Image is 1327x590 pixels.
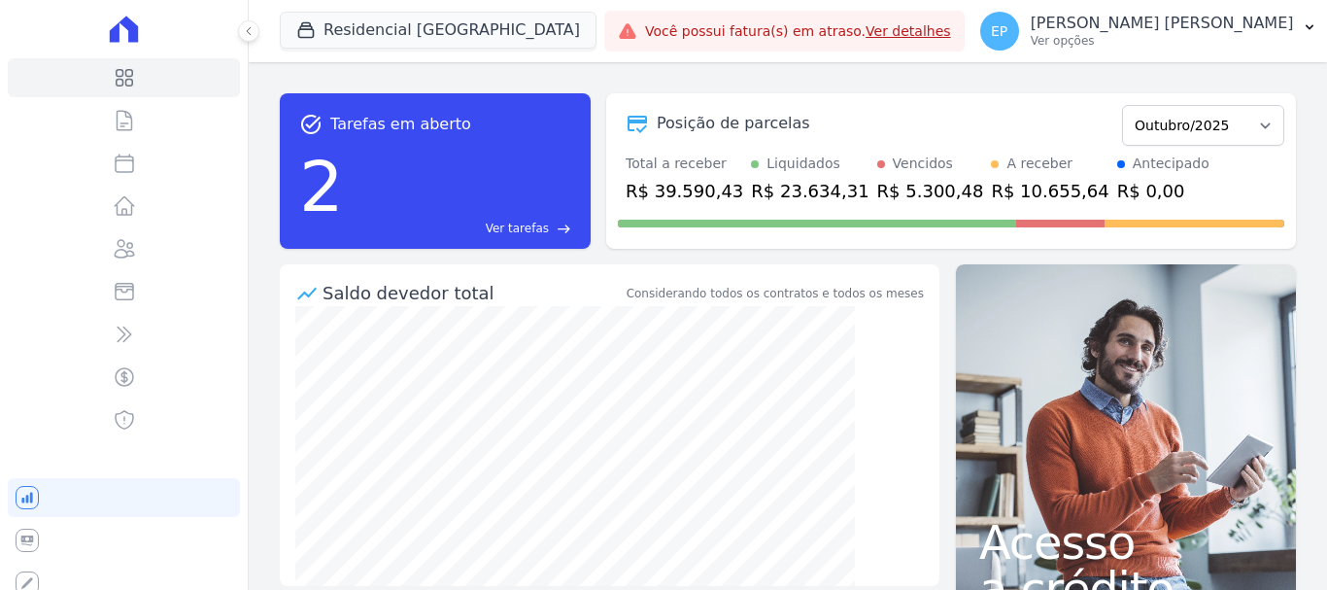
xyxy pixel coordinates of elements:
[627,285,924,302] div: Considerando todos os contratos e todos os meses
[991,178,1108,204] div: R$ 10.655,64
[991,24,1007,38] span: EP
[877,178,984,204] div: R$ 5.300,48
[1031,14,1294,33] p: [PERSON_NAME] [PERSON_NAME]
[323,280,623,306] div: Saldo devedor total
[979,519,1273,566] span: Acesso
[299,136,344,237] div: 2
[866,23,951,39] a: Ver detalhes
[299,113,323,136] span: task_alt
[1117,178,1209,204] div: R$ 0,00
[893,154,953,174] div: Vencidos
[352,220,571,237] a: Ver tarefas east
[766,154,840,174] div: Liquidados
[486,220,549,237] span: Ver tarefas
[645,21,951,42] span: Você possui fatura(s) em atraso.
[330,113,471,136] span: Tarefas em aberto
[1031,33,1294,49] p: Ver opções
[626,154,743,174] div: Total a receber
[1006,154,1072,174] div: A receber
[557,222,571,236] span: east
[1133,154,1209,174] div: Antecipado
[751,178,868,204] div: R$ 23.634,31
[626,178,743,204] div: R$ 39.590,43
[657,112,810,135] div: Posição de parcelas
[280,12,596,49] button: Residencial [GEOGRAPHIC_DATA]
